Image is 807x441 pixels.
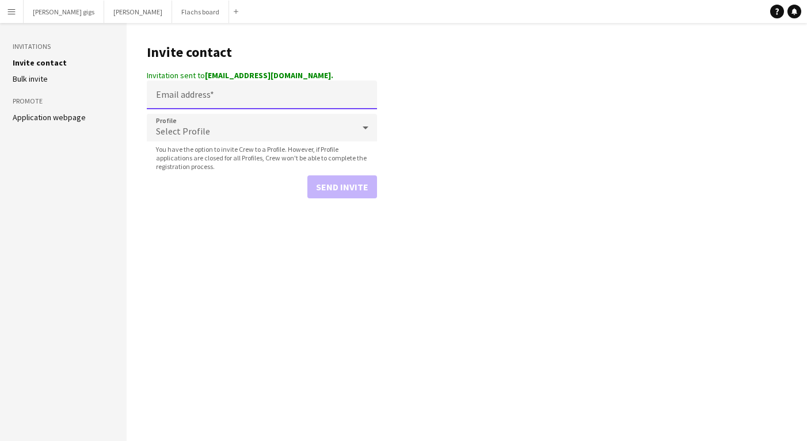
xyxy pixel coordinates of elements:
strong: [EMAIL_ADDRESS][DOMAIN_NAME]. [205,70,333,80]
button: Flachs board [172,1,229,23]
a: Invite contact [13,57,67,68]
a: Bulk invite [13,74,48,84]
h1: Invite contact [147,44,377,61]
span: Select Profile [156,125,210,137]
button: [PERSON_NAME] [104,1,172,23]
span: You have the option to invite Crew to a Profile. However, if Profile applications are closed for ... [147,145,377,171]
a: Application webpage [13,112,86,122]
div: Invitation sent to [147,70,377,80]
h3: Promote [13,96,114,106]
button: [PERSON_NAME] gigs [24,1,104,23]
h3: Invitations [13,41,114,52]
